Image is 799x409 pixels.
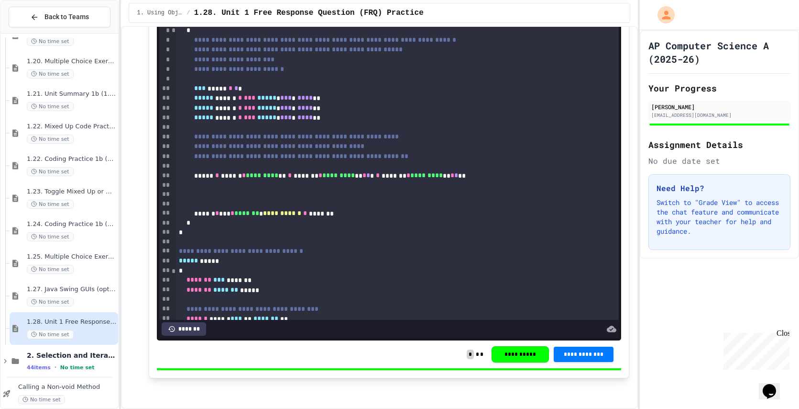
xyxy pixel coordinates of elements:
span: No time set [27,102,74,111]
span: No time set [27,37,74,46]
span: No time set [27,232,74,241]
span: 1.20. Multiple Choice Exercises for Unit 1a (1.1-1.6) [27,57,116,66]
h2: Assignment Details [648,138,790,151]
span: 1.24. Coding Practice 1b (1.7-1.15) [27,220,116,228]
span: 1.23. Toggle Mixed Up or Write Code Practice 1b (1.7-1.15) [27,188,116,196]
span: No time set [27,330,74,339]
div: No due date set [648,155,790,167]
span: 44 items [27,364,51,371]
span: 1.25. Multiple Choice Exercises for Unit 1b (1.9-1.15) [27,253,116,261]
span: 2. Selection and Iteration [27,351,116,360]
span: 1.27. Java Swing GUIs (optional) [27,285,116,294]
div: [PERSON_NAME] [651,102,788,111]
span: 1. Using Objects and Methods [137,9,183,17]
span: Calling a Non-void Method [18,383,116,391]
span: • [55,364,56,371]
iframe: chat widget [720,329,789,370]
span: No time set [60,364,95,371]
span: 1.28. Unit 1 Free Response Question (FRQ) Practice [27,318,116,326]
span: No time set [27,69,74,79]
iframe: chat widget [759,371,789,399]
span: No time set [27,135,74,144]
span: 1.22. Mixed Up Code Practice 1b (1.7-1.15) [27,123,116,131]
h2: Your Progress [648,81,790,95]
span: No time set [27,297,74,307]
h1: AP Computer Science A (2025-26) [648,39,790,66]
span: 1.28. Unit 1 Free Response Question (FRQ) Practice [194,7,424,19]
div: [EMAIL_ADDRESS][DOMAIN_NAME] [651,112,788,119]
p: Switch to "Grade View" to access the chat feature and communicate with your teacher for help and ... [657,198,782,236]
span: 1.22. Coding Practice 1b (1.7-1.15) [27,155,116,163]
span: No time set [27,265,74,274]
span: Back to Teams [44,12,89,22]
span: No time set [18,395,65,404]
span: / [186,9,190,17]
span: No time set [27,200,74,209]
h3: Need Help? [657,182,782,194]
span: 1.21. Unit Summary 1b (1.7-1.15) [27,90,116,98]
div: Chat with us now!Close [4,4,66,61]
div: My Account [647,4,677,26]
button: Back to Teams [9,7,110,27]
span: No time set [27,167,74,176]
